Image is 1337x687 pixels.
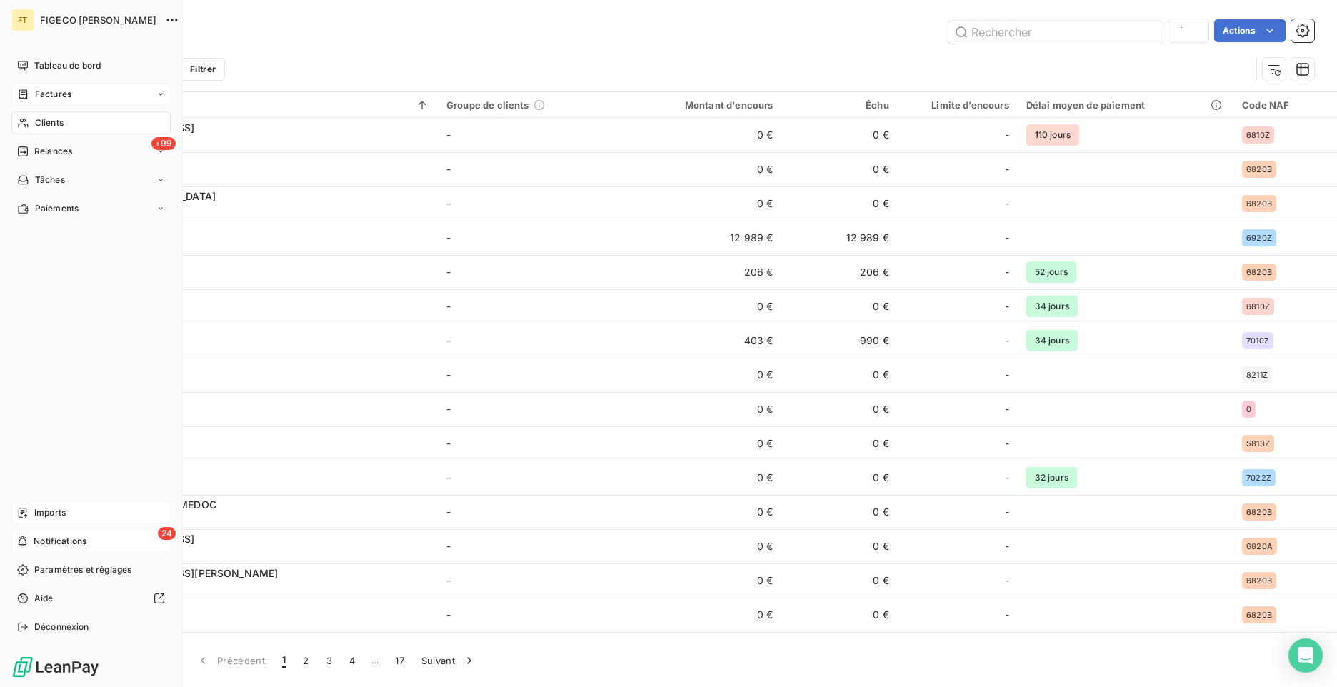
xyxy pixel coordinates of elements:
span: 34 jours [1026,330,1078,351]
span: C001957 [99,135,429,149]
td: 206 € [626,255,782,289]
span: 6820B [1246,268,1272,276]
td: 0 € [781,632,897,666]
span: Tableau de bord [34,59,101,72]
span: - [1005,505,1009,519]
button: Précédent [187,646,274,676]
span: - [1005,128,1009,142]
span: - [1005,231,1009,245]
span: 6820B [1246,199,1272,208]
span: - [446,163,451,175]
span: - [446,471,451,483]
span: 6810Z [1246,131,1270,139]
button: 1 [274,646,294,676]
span: C002350 [99,443,429,458]
span: - [446,129,451,141]
td: 0 € [626,563,782,598]
span: Factures [35,88,71,101]
span: - [446,540,451,552]
td: 0 € [626,186,782,221]
button: 17 [386,646,413,676]
td: 12 989 € [781,221,897,255]
div: Code NAF [1242,99,1328,111]
span: Relances [34,145,72,158]
div: FT [11,9,34,31]
td: 0 € [626,289,782,324]
span: C001934 [99,478,429,492]
span: - [1005,334,1009,348]
td: 0 € [626,392,782,426]
span: - [446,608,451,621]
td: 0 € [781,563,897,598]
div: Montant d'encours [635,99,773,111]
span: - [446,300,451,312]
span: - [1005,299,1009,314]
td: 0 € [626,461,782,495]
td: 0 € [626,598,782,632]
span: Tâches [35,174,65,186]
span: C001650 [99,272,429,286]
td: 0 € [781,495,897,529]
span: C002625 [99,409,429,423]
span: … [364,649,386,672]
span: 5813Z [1246,439,1270,448]
span: 7022Z [1246,473,1271,482]
span: - [1005,368,1009,382]
span: Déconnexion [34,621,89,633]
span: - [446,437,451,449]
span: - [446,574,451,586]
input: Rechercher [948,21,1163,44]
td: 0 € [781,118,897,152]
span: 8211Z [1246,371,1268,379]
button: 2 [294,646,317,676]
td: 990 € [781,324,897,358]
span: 6810Z [1246,302,1270,311]
span: 1 [282,653,286,668]
td: 0 € [781,461,897,495]
span: 6820B [1246,165,1272,174]
button: Actions [1214,19,1286,42]
div: Open Intercom Messenger [1288,638,1323,673]
span: C001102 [99,615,429,629]
span: 6820B [1246,576,1272,585]
span: - [1005,196,1009,211]
span: Groupe de clients [446,99,529,111]
div: Échu [790,99,888,111]
span: Paiements [35,202,79,215]
span: - [446,368,451,381]
span: - [1005,162,1009,176]
span: C001956 [99,581,429,595]
span: - [446,334,451,346]
button: Filtrer [159,58,225,81]
span: Aide [34,592,54,605]
td: 0 € [626,358,782,392]
td: 0 € [626,495,782,529]
span: C001761 [99,512,429,526]
td: 0 € [626,529,782,563]
span: - [1005,573,1009,588]
span: 7010Z [1246,336,1269,345]
button: 4 [341,646,364,676]
span: 34 jours [1026,296,1078,317]
a: Aide [11,587,171,610]
span: - [1005,436,1009,451]
span: - [446,197,451,209]
span: - [1005,539,1009,553]
span: 52 jours [1026,261,1076,283]
span: C002187 [99,375,429,389]
span: 6820A [1246,542,1273,551]
td: 0 € [781,186,897,221]
span: 110 jours [1026,124,1079,146]
td: 0 € [781,358,897,392]
td: 0 € [781,529,897,563]
td: 0 € [626,118,782,152]
td: 0 € [626,152,782,186]
td: 0 € [781,426,897,461]
td: 0 € [781,152,897,186]
span: - [446,231,451,244]
span: C001763 [99,238,429,252]
span: - [1005,471,1009,485]
span: - [446,266,451,278]
span: Notifications [34,535,86,548]
td: 403 € [626,324,782,358]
